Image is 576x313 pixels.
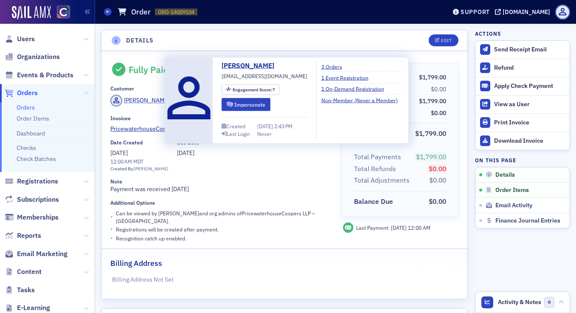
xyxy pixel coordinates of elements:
[354,175,413,186] span: Total Adjustments
[5,231,41,240] a: Reports
[475,132,570,150] a: Download Invoice
[126,36,154,45] h4: Details
[5,303,50,313] a: E-Learning
[419,97,446,105] span: $1,799.00
[110,225,113,234] span: •
[495,202,532,209] span: Email Activity
[129,64,169,75] div: Fully Paid
[110,158,132,165] time: 12:00 AM
[495,186,529,194] span: Order Items
[226,124,245,128] div: Created
[112,275,457,284] p: Billing Address Not Set
[17,195,59,204] span: Subscriptions
[321,96,404,104] a: Non-Member (Never a Member)
[274,122,292,129] span: 2:43 PM
[17,104,35,111] a: Orders
[354,197,393,207] div: Balance Due
[415,129,446,138] span: $1,799.00
[494,64,565,72] div: Refund
[17,249,67,259] span: Email Marketing
[441,38,452,43] div: Edit
[57,6,70,19] img: SailAMX
[222,61,281,71] a: [PERSON_NAME]
[354,175,410,186] div: Total Adjustments
[17,267,42,276] span: Content
[17,213,59,222] span: Memberships
[17,34,35,44] span: Users
[131,7,151,17] h1: Order
[429,164,446,173] span: $0.00
[495,217,560,225] span: Finance Journal Entries
[475,95,570,113] button: View as User
[494,101,565,108] div: View as User
[5,249,67,259] a: Email Marketing
[429,176,446,184] span: $0.00
[110,212,113,221] span: •
[110,124,253,133] span: PricewaterhouseCoopers LLP – Denver
[257,130,272,137] div: Never
[110,85,134,92] div: Customer
[475,113,570,132] a: Print Invoice
[110,124,330,133] a: PricewaterhouseCoopers LLP – [GEOGRAPHIC_DATA]
[17,155,56,163] a: Check Batches
[503,8,550,16] div: [DOMAIN_NAME]
[222,85,279,95] div: Engagement Score: 7
[124,96,169,105] div: [PERSON_NAME]
[5,177,58,186] a: Registrations
[17,285,35,295] span: Tasks
[110,258,162,269] h2: Billing Address
[494,82,565,90] div: Apply Check Payment
[17,231,41,240] span: Reports
[356,224,430,231] div: Last Payment:
[222,98,270,111] button: Impersonate
[321,73,375,81] a: 1 Event Registration
[17,70,73,80] span: Events & Products
[110,178,122,185] div: Note
[431,109,446,117] span: $0.00
[429,34,458,46] button: Edit
[475,30,501,37] h4: Actions
[5,52,60,62] a: Organizations
[5,195,59,204] a: Subscriptions
[158,8,194,16] span: ORD-14009104
[110,178,330,194] div: Payment was received [DATE]
[17,303,50,313] span: E-Learning
[354,197,396,207] span: Balance Due
[494,137,565,145] div: Download Invoice
[12,6,51,20] img: SailAMX
[495,9,553,15] button: [DOMAIN_NAME]
[354,152,401,162] div: Total Payments
[354,164,399,174] span: Total Refunds
[17,130,45,137] a: Dashboard
[51,6,70,20] a: View Homepage
[555,5,570,20] span: Profile
[408,224,430,231] span: 12:00 AM
[544,297,555,307] span: 0
[475,156,570,164] h4: On this page
[5,70,73,80] a: Events & Products
[416,152,446,161] span: $1,799.00
[116,209,330,225] p: Can be viewed by [PERSON_NAME] and org admins of PricewaterhouseCoopers LLP – [GEOGRAPHIC_DATA] .
[429,197,446,206] span: $0.00
[110,95,169,107] a: [PERSON_NAME]
[134,166,168,172] div: [PERSON_NAME]
[494,46,565,54] div: Send Receipt Email
[17,144,36,152] a: Checks
[17,88,38,98] span: Orders
[431,85,446,93] span: $0.00
[222,72,307,80] span: [EMAIL_ADDRESS][DOMAIN_NAME]
[110,200,155,206] div: Additional Options
[110,115,131,121] div: Invoicee
[5,88,38,98] a: Orders
[461,8,490,16] div: Support
[354,152,404,162] span: Total Payments
[233,87,275,92] div: 7
[110,234,113,243] span: •
[475,41,570,59] button: Send Receipt Email
[227,131,250,136] div: Last Login
[5,213,59,222] a: Memberships
[233,87,273,93] span: Engagement Score :
[110,139,143,146] div: Date Created
[116,234,186,242] p: Recognition catch up enabled.
[391,224,408,231] span: [DATE]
